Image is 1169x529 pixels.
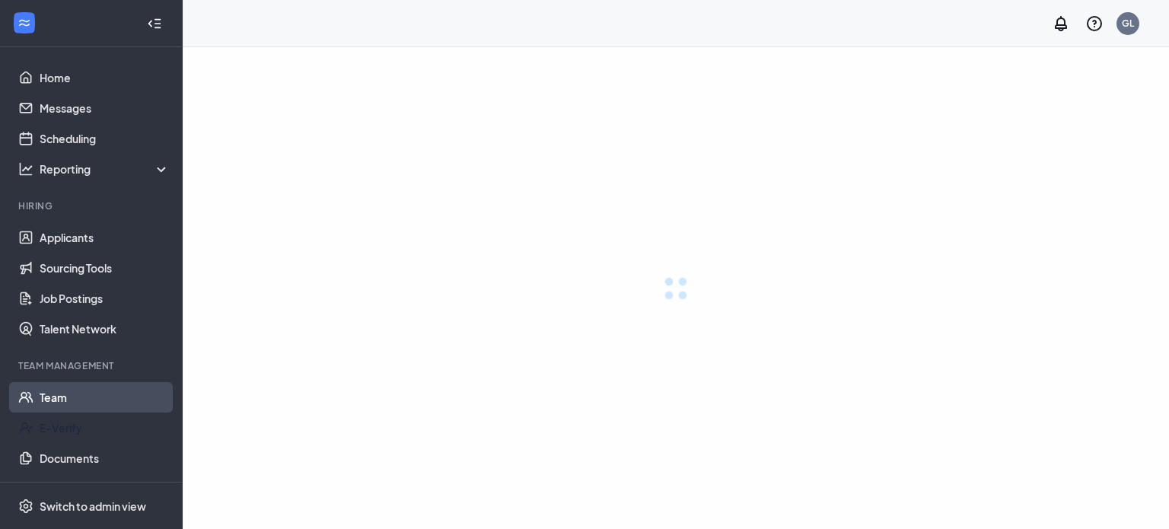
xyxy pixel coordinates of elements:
[17,15,32,30] svg: WorkstreamLogo
[18,359,167,372] div: Team Management
[40,123,170,154] a: Scheduling
[147,16,162,31] svg: Collapse
[40,443,170,473] a: Documents
[40,62,170,93] a: Home
[40,382,170,413] a: Team
[1085,14,1104,33] svg: QuestionInfo
[40,413,170,443] a: E-Verify
[40,253,170,283] a: Sourcing Tools
[40,222,170,253] a: Applicants
[40,314,170,344] a: Talent Network
[40,283,170,314] a: Job Postings
[1052,14,1070,33] svg: Notifications
[18,199,167,212] div: Hiring
[18,499,33,514] svg: Settings
[1122,17,1134,30] div: GL
[18,161,33,177] svg: Analysis
[40,93,170,123] a: Messages
[40,161,170,177] div: Reporting
[40,499,146,514] div: Switch to admin view
[40,473,170,504] a: Surveys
